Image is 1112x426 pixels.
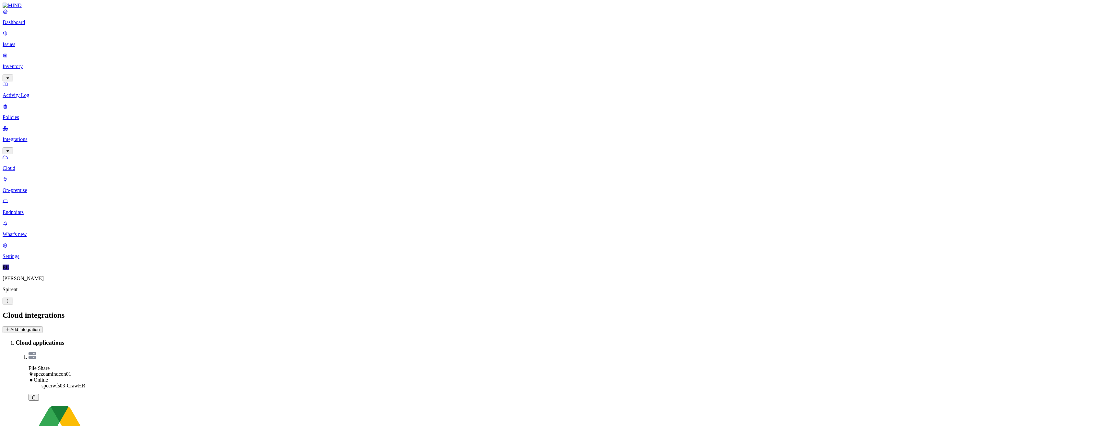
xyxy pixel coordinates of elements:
p: Inventory [3,64,1109,69]
a: Integrations [3,125,1109,153]
p: Endpoints [3,209,1109,215]
img: MIND [3,3,22,8]
a: Policies [3,103,1109,120]
p: [PERSON_NAME] [3,276,1109,281]
a: What's new [3,220,1109,237]
a: Dashboard [3,8,1109,25]
p: Dashboard [3,19,1109,25]
h3: Cloud applications [16,339,1109,346]
span: spczoamindcon01 [34,371,71,377]
span: File Share [29,365,50,371]
img: azure-files [29,352,36,359]
a: Settings [3,243,1109,259]
a: Endpoints [3,198,1109,215]
span: EL [3,265,9,270]
p: On-premise [3,187,1109,193]
p: Activity Log [3,92,1109,98]
h2: Cloud integrations [3,311,1109,320]
p: Settings [3,254,1109,259]
span: Online [34,377,48,383]
span: spccrwfs03-CrawHR [41,383,85,388]
a: MIND [3,3,1109,8]
a: Inventory [3,53,1109,80]
p: Integrations [3,136,1109,142]
a: Issues [3,30,1109,47]
a: On-premise [3,176,1109,193]
p: What's new [3,231,1109,237]
button: Add Integration [3,326,42,333]
p: Spirent [3,287,1109,292]
a: Activity Log [3,81,1109,98]
p: Issues [3,41,1109,47]
a: Cloud [3,154,1109,171]
p: Cloud [3,165,1109,171]
p: Policies [3,114,1109,120]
